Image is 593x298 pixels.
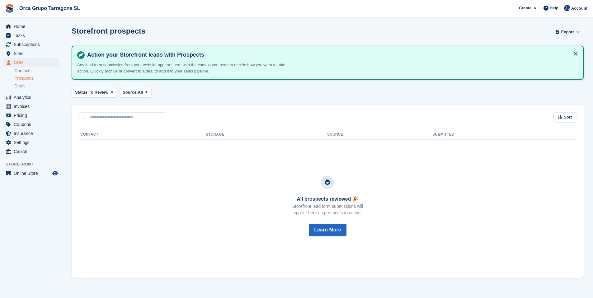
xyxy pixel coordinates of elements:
[51,170,59,177] a: Preview store
[550,5,558,11] span: Help
[564,114,572,120] span: Sort
[554,27,581,37] button: Export
[14,58,51,67] span: CRM
[14,120,51,129] span: Coupons
[309,224,346,236] button: Learn More
[3,58,59,67] a: menu
[17,3,82,13] a: Orca Grupo Tarragona SL
[14,83,59,89] a: Deals
[327,130,432,140] th: Source
[3,147,59,156] a: menu
[3,169,59,178] a: menu
[14,49,51,58] span: Sites
[14,111,51,120] span: Pricing
[14,75,59,81] a: Prospects
[14,129,51,138] span: Insurance
[3,22,59,31] a: menu
[85,51,578,58] h4: Action your Storefront leads with Prospects
[3,111,59,120] a: menu
[14,102,51,111] span: Invoices
[206,130,327,140] th: Storage
[75,89,89,95] span: Status:
[123,89,138,95] span: Source:
[14,147,51,156] span: Capital
[14,31,51,40] span: Tasks
[292,203,363,216] p: Storefront lead form submissions will appear here as prospects to action.
[14,22,51,31] span: Home
[14,40,51,49] span: Subscriptions
[14,75,34,81] span: Prospects
[571,5,587,12] span: Account
[14,68,59,74] a: Contacts
[3,120,59,129] a: menu
[3,49,59,58] a: menu
[3,40,59,49] a: menu
[89,89,108,95] span: To Review
[5,4,14,13] img: stora-icon-8386f47178a22dfd0bd8f6a31ec36ba5ce8667c1dd55bd0f319d3a0aa187defe.svg
[138,89,143,95] span: All
[3,138,59,147] a: menu
[3,129,59,138] a: menu
[14,138,51,147] span: Settings
[14,83,26,89] span: Deals
[77,62,295,74] p: Any lead form submission from your website appears here with the context you need to decide how y...
[79,130,206,140] th: Contact
[561,29,574,35] span: Export
[3,93,59,102] a: menu
[14,169,51,178] span: Online Store
[72,87,117,97] button: Status: To Review
[14,93,51,102] span: Analytics
[292,196,363,202] h3: All prospects reviewed 🎉
[3,31,59,40] a: menu
[432,130,576,140] th: Submitted
[564,5,570,11] img: ADMIN MANAGMENT
[6,161,62,167] span: Storefront
[72,27,145,35] h1: Storefront prospects
[119,87,151,97] button: Source: All
[519,5,531,11] span: Create
[3,102,59,111] a: menu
